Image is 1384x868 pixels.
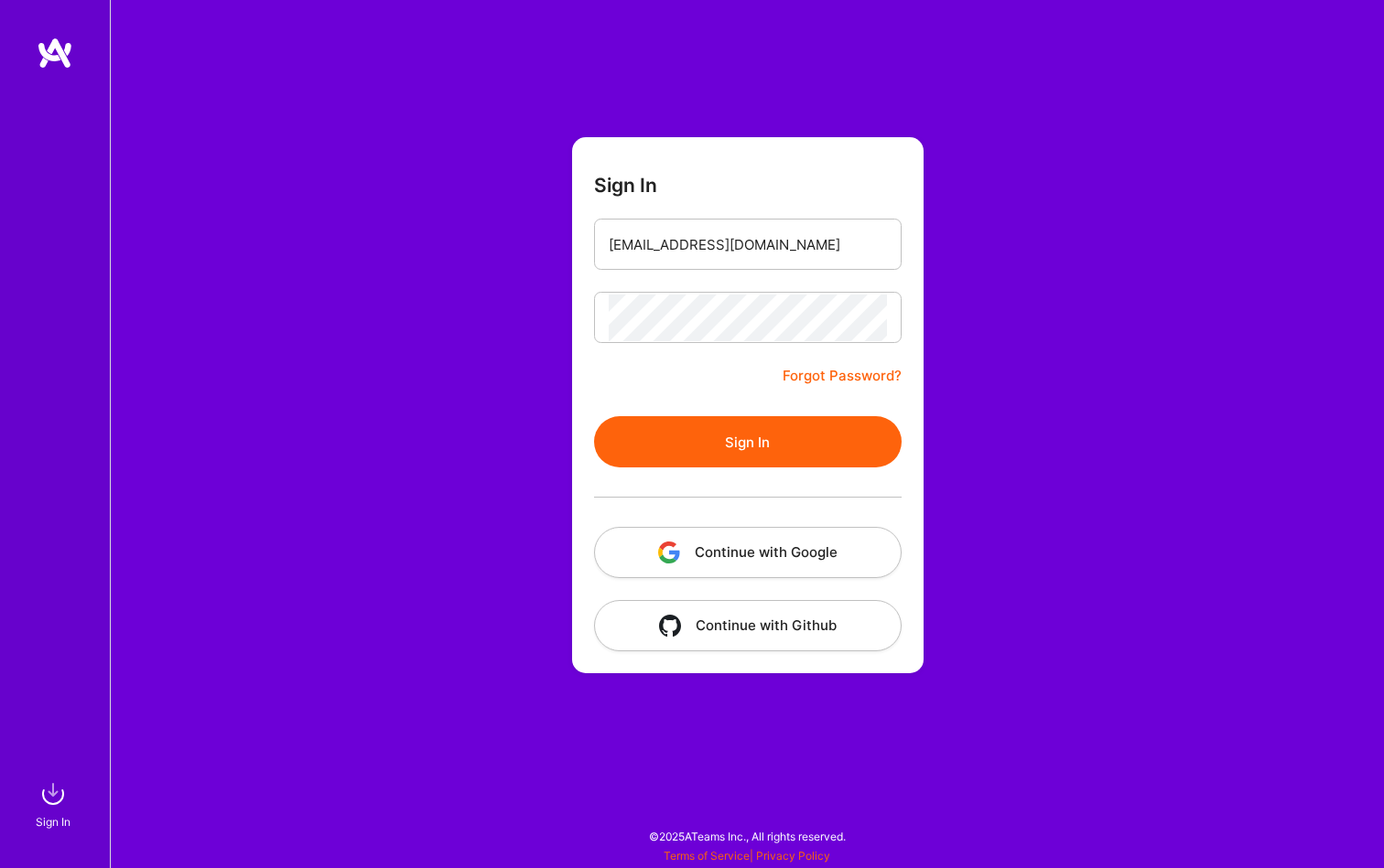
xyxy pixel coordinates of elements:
[658,541,680,563] img: icon
[594,527,902,578] button: Continue with Google
[37,37,73,70] img: logo
[594,174,657,197] h3: Sign In
[38,776,71,831] a: sign inSign In
[659,615,681,637] img: icon
[36,812,70,831] div: Sign In
[609,221,887,268] input: Email...
[783,365,902,387] a: Forgot Password?
[756,849,830,863] a: Privacy Policy
[110,813,1384,859] div: © 2025 ATeams Inc., All rights reserved.
[664,849,830,863] span: |
[35,776,71,812] img: sign in
[594,416,902,467] button: Sign In
[664,849,750,863] a: Terms of Service
[594,600,902,651] button: Continue with Github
